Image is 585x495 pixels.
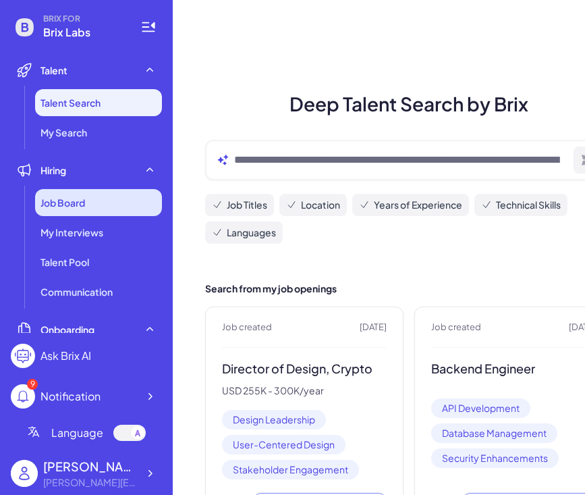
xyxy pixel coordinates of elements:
div: Shuwei Yang [43,457,138,475]
div: Notification [40,388,101,405]
span: Job Titles [227,198,267,212]
span: Design Leadership [222,410,326,429]
span: Language [51,425,103,441]
span: My Interviews [40,226,103,239]
span: Onboarding [40,323,94,336]
span: Job Board [40,196,85,209]
span: Talent Search [40,96,101,109]
span: Hiring [40,163,66,177]
div: carol@joinbrix.com [43,475,138,490]
div: Ask Brix AI [40,348,91,364]
span: My Search [40,126,87,139]
span: Technical Skills [496,198,561,212]
div: 9 [27,379,38,390]
span: Stakeholder Engagement [222,460,359,479]
span: BRIX FOR [43,14,124,24]
span: Job created [431,321,481,334]
span: User-Centered Design [222,435,345,454]
span: Location [301,198,340,212]
span: Talent Pool [40,255,89,269]
span: Communication [40,285,113,298]
h3: Director of Design, Crypto [222,361,387,377]
p: USD 255K - 300K/year [222,385,387,397]
span: Security Enhancements [431,448,559,468]
span: Database Management [431,423,557,443]
img: user_logo.png [11,460,38,487]
span: Languages [227,226,276,240]
span: Brix Labs [43,24,124,41]
span: Talent [40,63,67,77]
span: [DATE] [360,321,387,334]
span: Job created [222,321,272,334]
span: Years of Experience [374,198,462,212]
span: API Development [431,398,530,418]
